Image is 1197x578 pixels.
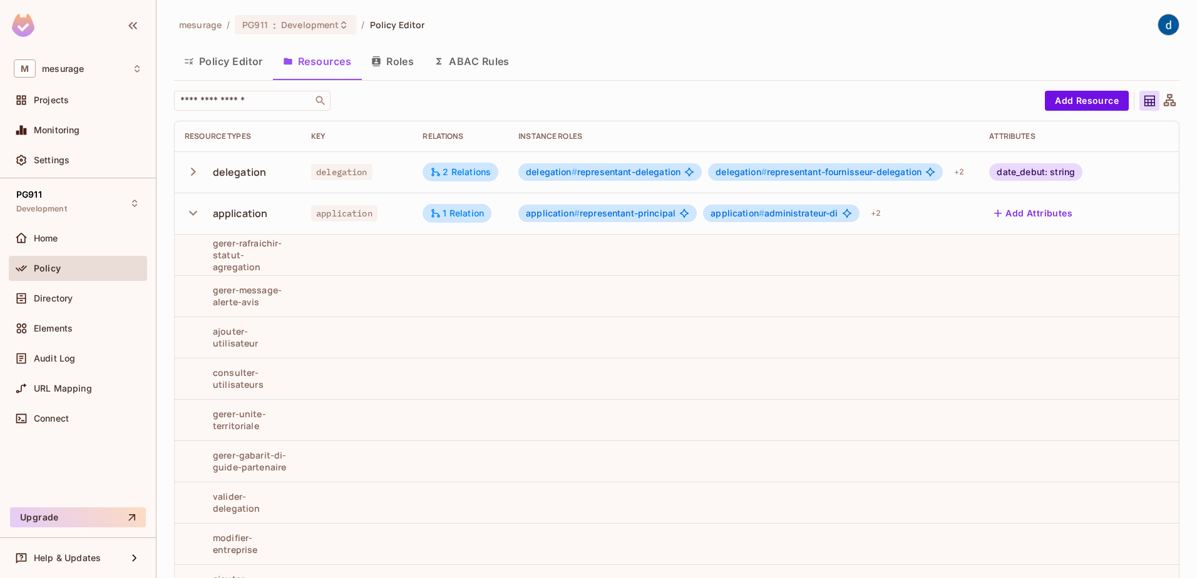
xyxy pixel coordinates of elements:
span: Settings [34,155,69,165]
button: Upgrade [10,507,146,527]
span: delegation [716,166,767,177]
button: Roles [361,46,424,77]
span: application [526,208,580,218]
span: Elements [34,323,73,333]
div: + 2 [949,162,969,182]
span: : [272,20,277,30]
span: Connect [34,413,69,423]
img: dev 911gcl [1158,14,1179,35]
div: Relations [423,131,498,141]
span: representant-delegation [526,167,681,177]
button: Resources [273,46,361,77]
div: gerer-unite-territoriale [185,408,291,432]
span: administrateur-di [711,208,838,218]
li: / [361,19,364,31]
span: Development [16,204,67,214]
span: Directory [34,293,73,303]
span: application [711,208,764,218]
div: valider-delegation [185,490,291,514]
div: gerer-rafraichir-statut-agregation [185,237,291,273]
div: delegation [213,165,267,179]
div: Instance roles [518,131,969,141]
span: PG911 [242,19,268,31]
span: Monitoring [34,125,80,135]
span: # [759,208,764,218]
span: representant-fournisseur-delegation [716,167,922,177]
li: / [227,19,230,31]
span: Home [34,233,58,243]
div: modifier-entreprise [185,532,291,555]
span: Projects [34,95,69,105]
span: Policy [34,263,61,273]
button: Policy Editor [174,46,273,77]
div: consulter-utilisateurs [185,367,291,390]
div: 2 Relations [430,166,491,178]
img: SReyMgAAAABJRU5ErkJggg== [12,14,34,37]
div: date_debut: string [989,163,1082,181]
span: # [572,166,577,177]
button: Add Resource [1045,91,1129,111]
div: application [213,206,268,220]
button: Add Attributes [989,203,1077,223]
span: Audit Log [34,353,75,363]
div: Resource Types [185,131,291,141]
span: the active workspace [179,19,222,31]
span: application [311,205,378,221]
span: delegation [526,166,577,177]
button: ABAC Rules [424,46,520,77]
div: gerer-message-alerte-avis [185,284,291,308]
div: ajouter-utilisateur [185,325,291,349]
div: Key [311,131,403,141]
span: Policy Editor [370,19,425,31]
span: Workspace: mesurage [42,64,84,74]
span: M [14,59,36,78]
div: gerer-gabarit-di-guide-partenaire [185,449,291,473]
span: URL Mapping [34,383,92,393]
span: # [574,208,580,218]
span: representant-principal [526,208,676,218]
span: Development [281,19,339,31]
span: Help & Updates [34,553,101,563]
span: delegation [311,164,372,180]
div: + 2 [866,203,886,223]
div: 1 Relation [430,208,484,219]
span: # [761,166,767,177]
span: PG911 [16,190,42,200]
